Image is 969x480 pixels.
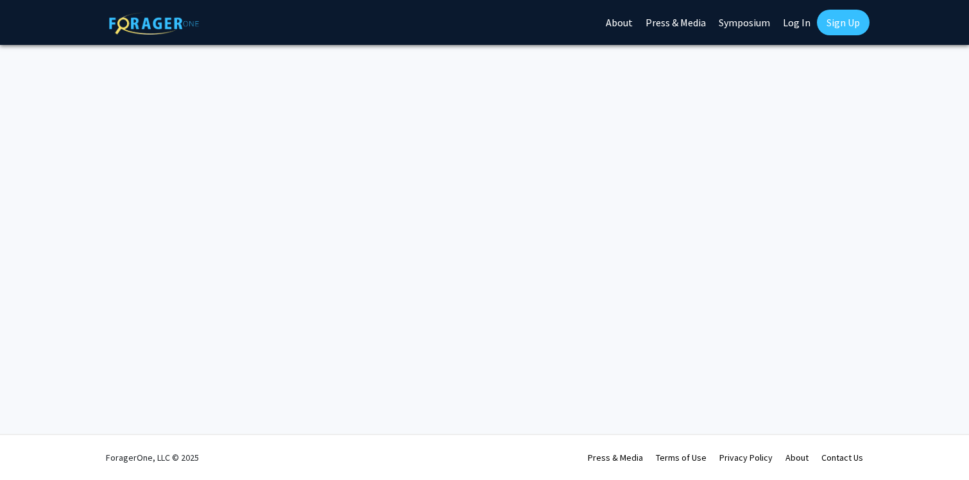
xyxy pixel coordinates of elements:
a: Press & Media [588,452,643,463]
a: About [785,452,809,463]
a: Sign Up [817,10,870,35]
a: Terms of Use [656,452,707,463]
a: Contact Us [821,452,863,463]
div: ForagerOne, LLC © 2025 [106,435,199,480]
a: Privacy Policy [719,452,773,463]
img: ForagerOne Logo [109,12,199,35]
